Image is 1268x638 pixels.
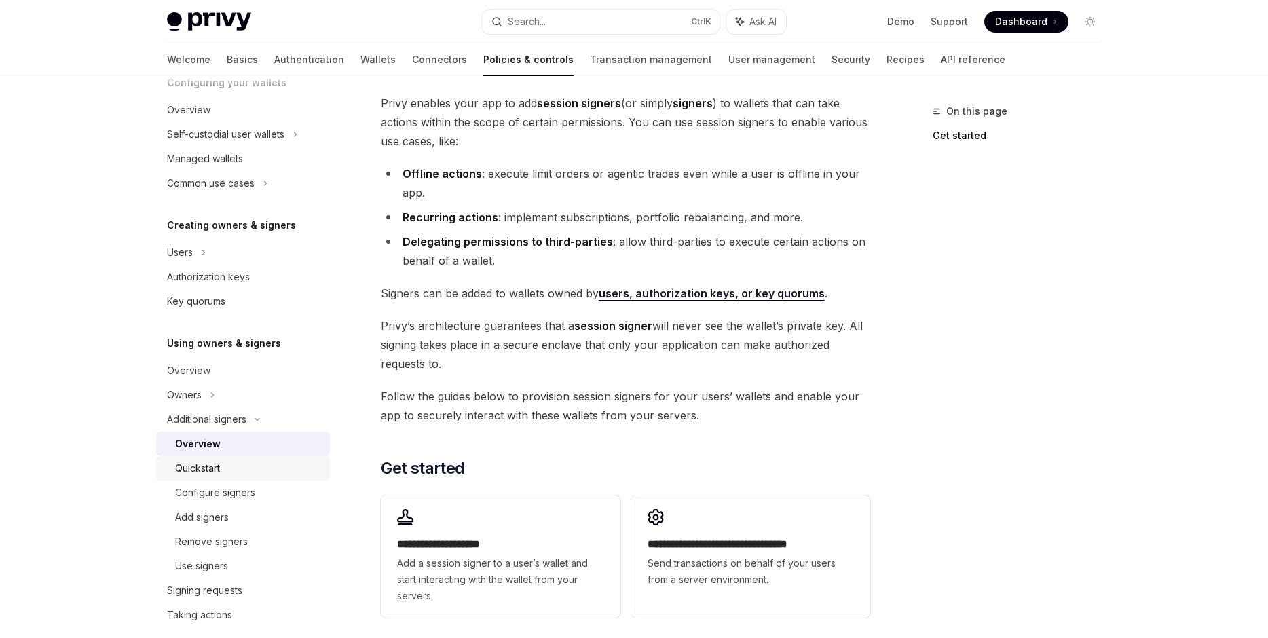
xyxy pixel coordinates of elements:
[156,265,330,289] a: Authorization keys
[156,147,330,171] a: Managed wallets
[1079,11,1101,33] button: Toggle dark mode
[381,387,870,425] span: Follow the guides below to provision session signers for your users’ wallets and enable your app ...
[156,98,330,122] a: Overview
[156,603,330,627] a: Taking actions
[403,235,613,248] strong: Delegating permissions to third-parties
[946,103,1007,119] span: On this page
[381,164,870,202] li: : execute limit orders or agentic trades even while a user is offline in your app.
[274,43,344,76] a: Authentication
[167,269,250,285] div: Authorization keys
[887,15,914,29] a: Demo
[156,358,330,383] a: Overview
[673,96,713,110] strong: signers
[360,43,396,76] a: Wallets
[381,495,620,618] a: **** **** **** *****Add a session signer to a user’s wallet and start interacting with the wallet...
[175,436,221,452] div: Overview
[574,319,652,333] strong: session signer
[483,43,574,76] a: Policies & controls
[167,244,193,261] div: Users
[749,15,777,29] span: Ask AI
[167,151,243,167] div: Managed wallets
[381,457,464,479] span: Get started
[156,505,330,529] a: Add signers
[590,43,712,76] a: Transaction management
[403,167,482,181] strong: Offline actions
[175,533,248,550] div: Remove signers
[227,43,258,76] a: Basics
[167,335,281,352] h5: Using owners & signers
[167,411,246,428] div: Additional signers
[941,43,1005,76] a: API reference
[482,10,720,34] button: Search...CtrlK
[167,12,251,31] img: light logo
[537,96,621,110] strong: session signers
[728,43,815,76] a: User management
[403,210,498,224] strong: Recurring actions
[167,175,255,191] div: Common use cases
[381,316,870,373] span: Privy’s architecture guarantees that a will never see the wallet’s private key. All signing takes...
[167,607,232,623] div: Taking actions
[175,558,228,574] div: Use signers
[156,578,330,603] a: Signing requests
[933,125,1112,147] a: Get started
[412,43,467,76] a: Connectors
[691,16,711,27] span: Ctrl K
[156,432,330,456] a: Overview
[887,43,925,76] a: Recipes
[156,456,330,481] a: Quickstart
[167,387,202,403] div: Owners
[167,43,210,76] a: Welcome
[167,217,296,233] h5: Creating owners & signers
[599,286,825,301] a: users, authorization keys, or key quorums
[931,15,968,29] a: Support
[167,102,210,118] div: Overview
[175,509,229,525] div: Add signers
[984,11,1068,33] a: Dashboard
[832,43,870,76] a: Security
[175,485,255,501] div: Configure signers
[167,293,225,309] div: Key quorums
[381,94,870,151] span: Privy enables your app to add (or simply ) to wallets that can take actions within the scope of c...
[156,554,330,578] a: Use signers
[167,582,242,599] div: Signing requests
[995,15,1047,29] span: Dashboard
[508,14,546,30] div: Search...
[175,460,220,476] div: Quickstart
[397,555,603,604] span: Add a session signer to a user’s wallet and start interacting with the wallet from your servers.
[156,529,330,554] a: Remove signers
[648,555,854,588] span: Send transactions on behalf of your users from a server environment.
[726,10,786,34] button: Ask AI
[156,289,330,314] a: Key quorums
[381,232,870,270] li: : allow third-parties to execute certain actions on behalf of a wallet.
[167,362,210,379] div: Overview
[381,284,870,303] span: Signers can be added to wallets owned by .
[381,208,870,227] li: : implement subscriptions, portfolio rebalancing, and more.
[167,126,284,143] div: Self-custodial user wallets
[156,481,330,505] a: Configure signers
